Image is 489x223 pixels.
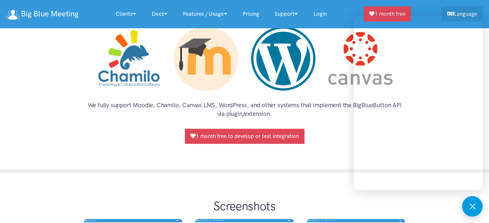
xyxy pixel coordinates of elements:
[306,7,334,21] a: Login
[364,6,411,21] a: 1 month free
[235,7,267,21] a: Pricing
[175,7,235,21] a: Features / Usage
[442,6,483,21] a: Language
[267,7,306,21] a: Support
[6,10,19,20] img: logo
[144,7,175,21] a: Docs
[185,129,304,144] a: 1 month free to develop or test integration
[97,26,161,90] img: chamilo.png
[251,26,315,90] img: wordpress.png
[84,101,405,118] h4: We fully support Moodle, Chamilo, Canvas LMS, WordPress, and other systems that implement the Big...
[6,7,78,21] a: Big Blue Meeting
[174,26,238,90] img: moodle.png
[108,7,144,21] a: Clients
[140,198,349,214] h1: Screenshots
[328,26,393,90] img: canvas.png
